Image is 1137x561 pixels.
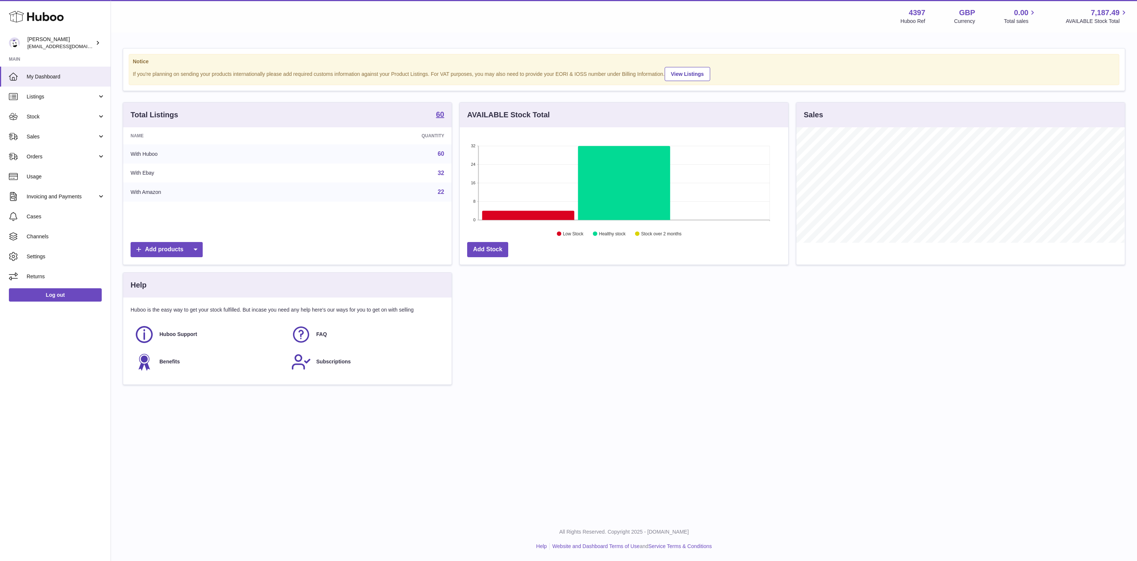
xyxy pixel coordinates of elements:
[133,66,1115,81] div: If you're planning on sending your products internationally please add required customs informati...
[467,242,508,257] a: Add Stock
[27,253,105,260] span: Settings
[303,127,452,144] th: Quantity
[473,199,475,204] text: 8
[27,133,97,140] span: Sales
[291,325,441,345] a: FAQ
[1004,18,1037,25] span: Total sales
[648,543,712,549] a: Service Terms & Conditions
[316,331,327,338] span: FAQ
[27,233,105,240] span: Channels
[131,242,203,257] a: Add products
[1091,8,1120,18] span: 7,187.49
[27,36,94,50] div: [PERSON_NAME]
[123,164,303,183] td: With Ebay
[438,170,444,176] a: 32
[117,528,1131,535] p: All Rights Reserved. Copyright 2025 - [DOMAIN_NAME]
[1066,18,1128,25] span: AVAILABLE Stock Total
[134,352,284,372] a: Benefits
[552,543,640,549] a: Website and Dashboard Terms of Use
[954,18,975,25] div: Currency
[27,113,97,120] span: Stock
[123,182,303,202] td: With Amazon
[438,189,444,195] a: 22
[131,110,178,120] h3: Total Listings
[909,8,925,18] strong: 4397
[27,43,109,49] span: [EMAIL_ADDRESS][DOMAIN_NAME]
[471,144,475,148] text: 32
[27,273,105,280] span: Returns
[665,67,710,81] a: View Listings
[27,153,97,160] span: Orders
[9,37,20,48] img: drumnnbass@gmail.com
[131,306,444,313] p: Huboo is the easy way to get your stock fulfilled. But incase you need any help here's our ways f...
[123,144,303,164] td: With Huboo
[133,58,1115,65] strong: Notice
[467,110,550,120] h3: AVAILABLE Stock Total
[1066,8,1128,25] a: 7,187.49 AVAILABLE Stock Total
[159,331,197,338] span: Huboo Support
[131,280,146,290] h3: Help
[27,213,105,220] span: Cases
[550,543,712,550] li: and
[123,127,303,144] th: Name
[27,193,97,200] span: Invoicing and Payments
[27,173,105,180] span: Usage
[1004,8,1037,25] a: 0.00 Total sales
[641,231,681,236] text: Stock over 2 months
[959,8,975,18] strong: GBP
[134,325,284,345] a: Huboo Support
[438,151,444,157] a: 60
[27,73,105,80] span: My Dashboard
[471,162,475,167] text: 24
[159,358,180,365] span: Benefits
[563,231,584,236] text: Low Stock
[27,93,97,100] span: Listings
[291,352,441,372] a: Subscriptions
[471,181,475,185] text: 16
[804,110,823,120] h3: Sales
[1014,8,1029,18] span: 0.00
[316,358,351,365] span: Subscriptions
[473,218,475,222] text: 0
[901,18,925,25] div: Huboo Ref
[436,111,444,118] strong: 60
[436,111,444,120] a: 60
[9,288,102,302] a: Log out
[536,543,547,549] a: Help
[599,231,626,236] text: Healthy stock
